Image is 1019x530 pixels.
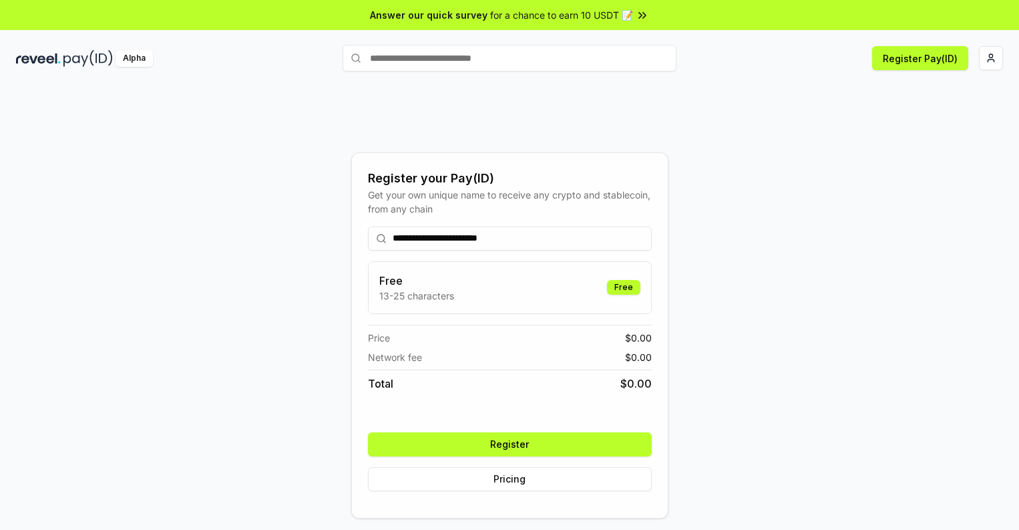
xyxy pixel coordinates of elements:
[116,50,153,67] div: Alpha
[370,8,487,22] span: Answer our quick survey
[490,8,633,22] span: for a chance to earn 10 USDT 📝
[625,331,652,345] span: $ 0.00
[368,169,652,188] div: Register your Pay(ID)
[63,50,113,67] img: pay_id
[625,350,652,364] span: $ 0.00
[379,289,454,303] p: 13-25 characters
[368,350,422,364] span: Network fee
[16,50,61,67] img: reveel_dark
[607,280,640,295] div: Free
[368,331,390,345] span: Price
[872,46,968,70] button: Register Pay(ID)
[620,376,652,392] span: $ 0.00
[368,376,393,392] span: Total
[379,273,454,289] h3: Free
[368,467,652,491] button: Pricing
[368,432,652,456] button: Register
[368,188,652,216] div: Get your own unique name to receive any crypto and stablecoin, from any chain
